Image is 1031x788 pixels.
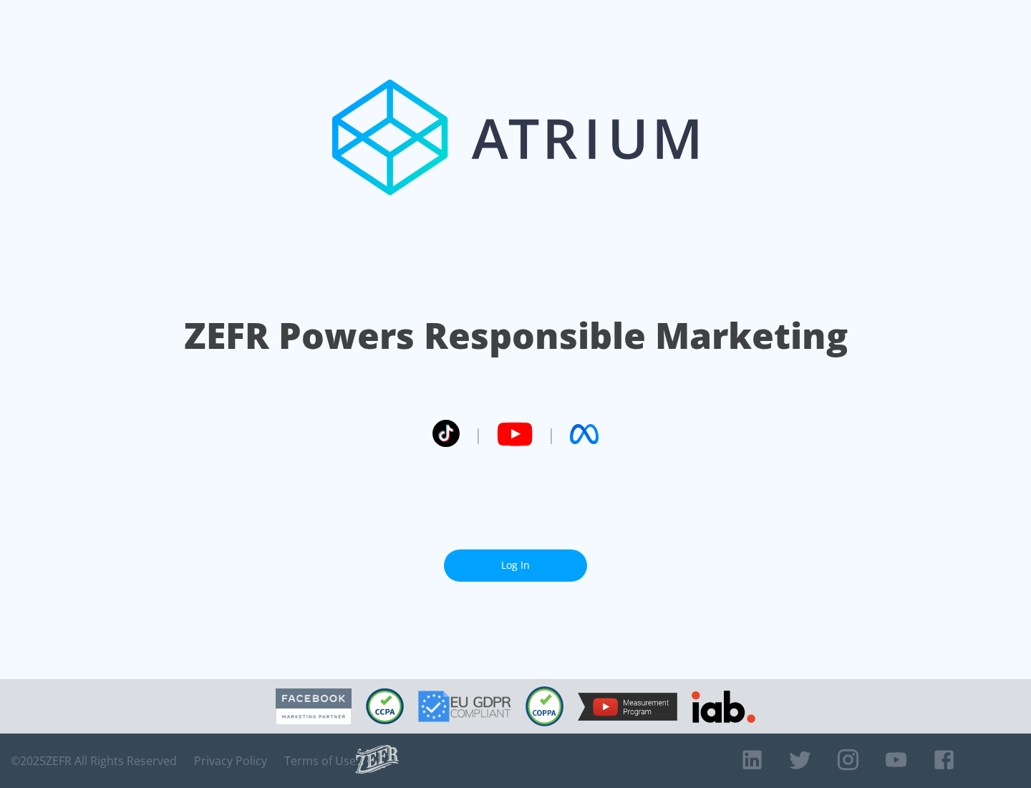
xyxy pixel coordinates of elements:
img: IAB [692,691,755,723]
img: CCPA Compliant [366,688,404,724]
img: Facebook Marketing Partner [276,688,352,725]
img: YouTube Measurement Program [578,693,677,721]
h1: ZEFR Powers Responsible Marketing [184,311,848,360]
a: Privacy Policy [194,754,267,768]
a: Terms of Use [284,754,356,768]
a: Log In [444,549,587,582]
span: | [474,423,483,445]
span: © 2025 ZEFR All Rights Reserved [11,754,177,768]
img: COPPA Compliant [526,686,563,726]
img: GDPR Compliant [418,691,511,722]
span: | [547,423,556,445]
